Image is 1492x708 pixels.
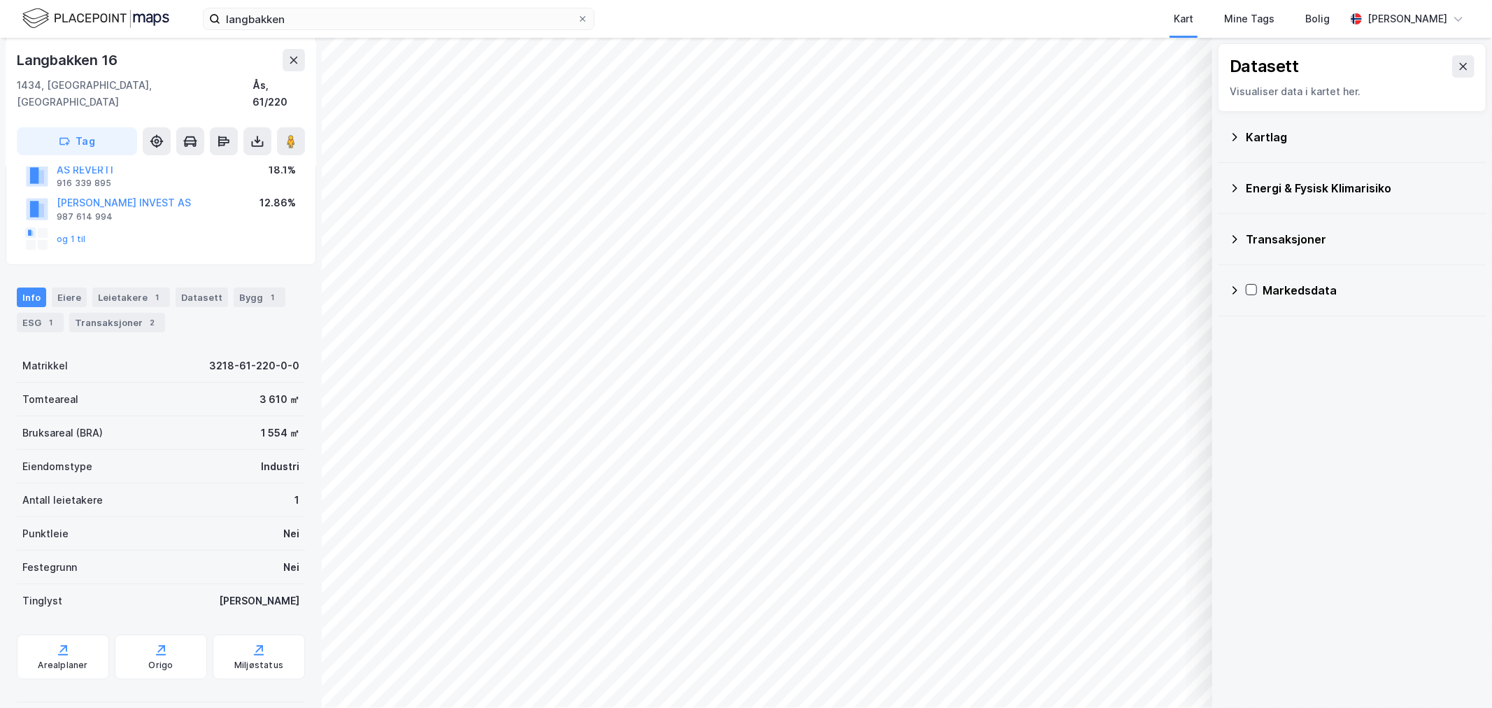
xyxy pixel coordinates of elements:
[1367,10,1447,27] div: [PERSON_NAME]
[22,593,62,609] div: Tinglyst
[22,525,69,542] div: Punktleie
[22,357,68,374] div: Matrikkel
[1422,641,1492,708] div: Kontrollprogram for chat
[219,593,299,609] div: [PERSON_NAME]
[69,313,165,332] div: Transaksjoner
[1224,10,1274,27] div: Mine Tags
[1246,231,1475,248] div: Transaksjoner
[22,559,77,576] div: Festegrunn
[269,162,296,178] div: 18.1%
[22,458,92,475] div: Eiendomstype
[22,425,103,441] div: Bruksareal (BRA)
[283,559,299,576] div: Nei
[17,49,120,71] div: Langbakken 16
[22,492,103,509] div: Antall leietakere
[1230,55,1299,78] div: Datasett
[57,178,111,189] div: 916 339 895
[17,313,64,332] div: ESG
[1246,180,1475,197] div: Energi & Fysisk Klimarisiko
[38,660,87,671] div: Arealplaner
[209,357,299,374] div: 3218-61-220-0-0
[150,290,164,304] div: 1
[260,194,296,211] div: 12.86%
[22,6,169,31] img: logo.f888ab2527a4732fd821a326f86c7f29.svg
[145,316,159,330] div: 2
[234,288,285,307] div: Bygg
[57,211,113,222] div: 987 614 994
[1263,282,1475,299] div: Markedsdata
[266,290,280,304] div: 1
[176,288,228,307] div: Datasett
[44,316,58,330] div: 1
[261,458,299,475] div: Industri
[149,660,173,671] div: Origo
[22,391,78,408] div: Tomteareal
[17,288,46,307] div: Info
[1230,83,1475,100] div: Visualiser data i kartet her.
[220,8,577,29] input: Søk på adresse, matrikkel, gårdeiere, leietakere eller personer
[234,660,283,671] div: Miljøstatus
[253,77,305,111] div: Ås, 61/220
[52,288,87,307] div: Eiere
[1246,129,1475,146] div: Kartlag
[17,77,253,111] div: 1434, [GEOGRAPHIC_DATA], [GEOGRAPHIC_DATA]
[260,391,299,408] div: 3 610 ㎡
[1422,641,1492,708] iframe: Chat Widget
[294,492,299,509] div: 1
[92,288,170,307] div: Leietakere
[17,127,137,155] button: Tag
[1174,10,1193,27] div: Kart
[283,525,299,542] div: Nei
[261,425,299,441] div: 1 554 ㎡
[1305,10,1330,27] div: Bolig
